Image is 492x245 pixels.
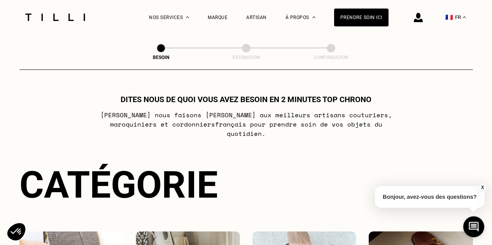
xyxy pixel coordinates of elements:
img: menu déroulant [463,16,466,18]
p: [PERSON_NAME] nous faisons [PERSON_NAME] aux meilleurs artisans couturiers , maroquiniers et cord... [92,110,400,138]
span: 🇫🇷 [445,14,453,21]
img: Menu déroulant à propos [312,16,315,18]
p: Bonjour, avez-vous des questions? [375,186,485,208]
div: Estimation [207,55,285,60]
img: Menu déroulant [186,16,189,18]
a: Marque [208,15,228,20]
div: Besoin [122,55,200,60]
button: X [478,183,486,192]
img: icône connexion [414,13,423,22]
div: Confirmation [292,55,370,60]
a: Prendre soin ici [334,9,389,26]
a: Artisan [246,15,267,20]
h1: Dites nous de quoi vous avez besoin en 2 minutes top chrono [121,95,371,104]
div: Catégorie [19,163,473,207]
img: Logo du service de couturière Tilli [23,14,88,21]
